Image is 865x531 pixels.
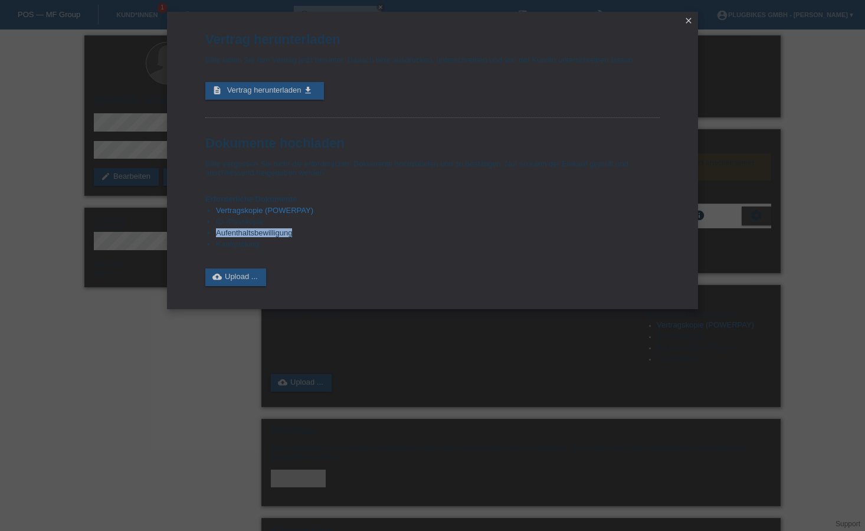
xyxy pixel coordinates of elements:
h4: Erforderliche Dokumente [205,195,660,204]
a: cloud_uploadUpload ... [205,268,266,286]
p: Bitte laden Sie den Vertrag jetzt herunter. Danach bitte ausdrucken, unterschreiben und von der K... [205,55,660,64]
h1: Dokumente hochladen [205,136,660,150]
h1: Vertrag herunterladen [205,32,660,47]
i: close [684,16,693,25]
i: cloud_upload [212,272,222,281]
li: ID-/Passkopie [216,217,660,228]
p: Bitte vergessen Sie nicht die erforderlichen Dokumente hochzuladen und zu bestätigen. Nur so kann... [205,159,660,177]
li: Kaufquittung [216,240,660,251]
i: get_app [303,86,313,95]
a: Vertragskopie (POWERPAY) [216,206,313,215]
li: Aufenthaltsbewilligung [216,228,660,240]
span: Vertrag herunterladen [227,86,302,94]
a: close [681,15,696,28]
a: description Vertrag herunterladen get_app [205,82,324,100]
i: description [212,86,222,95]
